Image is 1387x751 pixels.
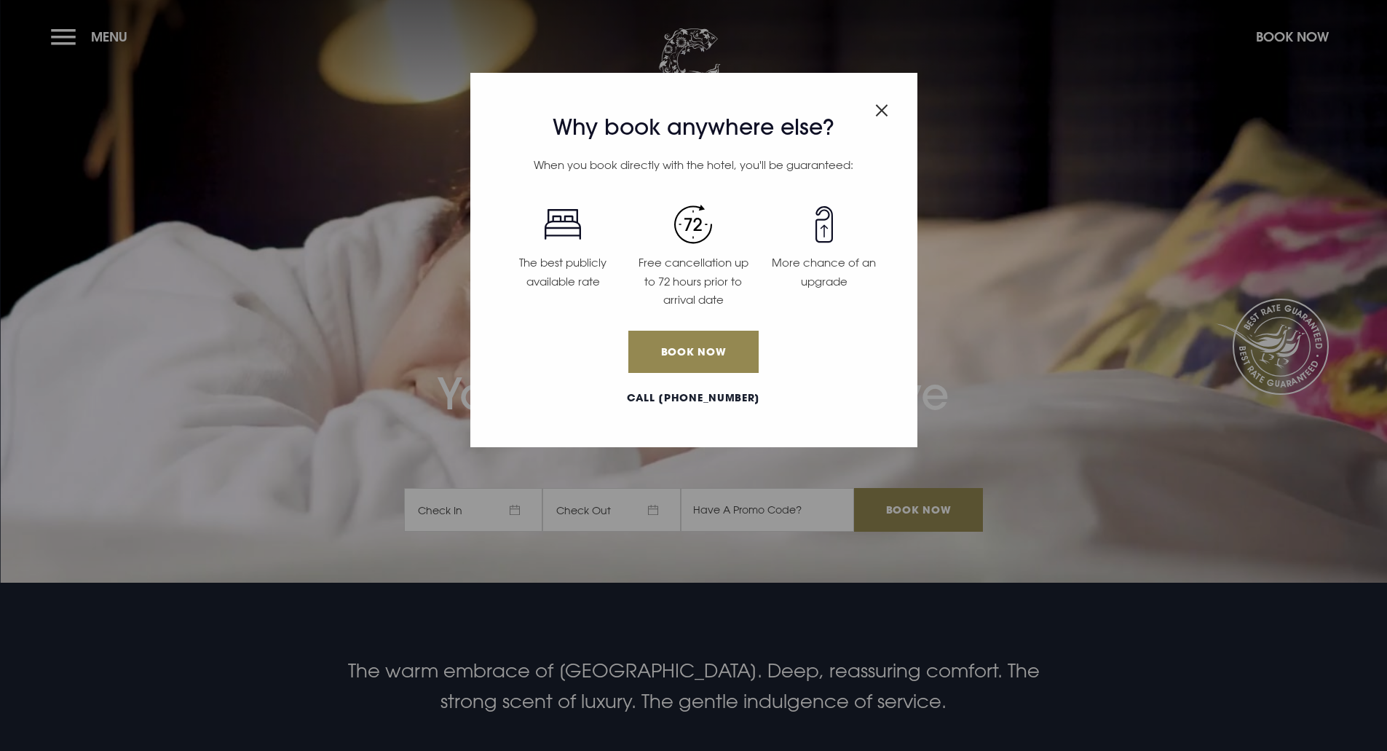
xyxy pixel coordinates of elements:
a: Call [PHONE_NUMBER] [498,390,890,406]
button: Close modal [875,96,888,119]
h3: Why book anywhere else? [498,114,890,141]
a: Book Now [628,331,758,373]
p: Free cancellation up to 72 hours prior to arrival date [637,253,750,310]
p: The best publicly available rate [507,253,620,291]
p: When you book directly with the hotel, you'll be guaranteed: [498,156,890,175]
p: More chance of an upgrade [767,253,880,291]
